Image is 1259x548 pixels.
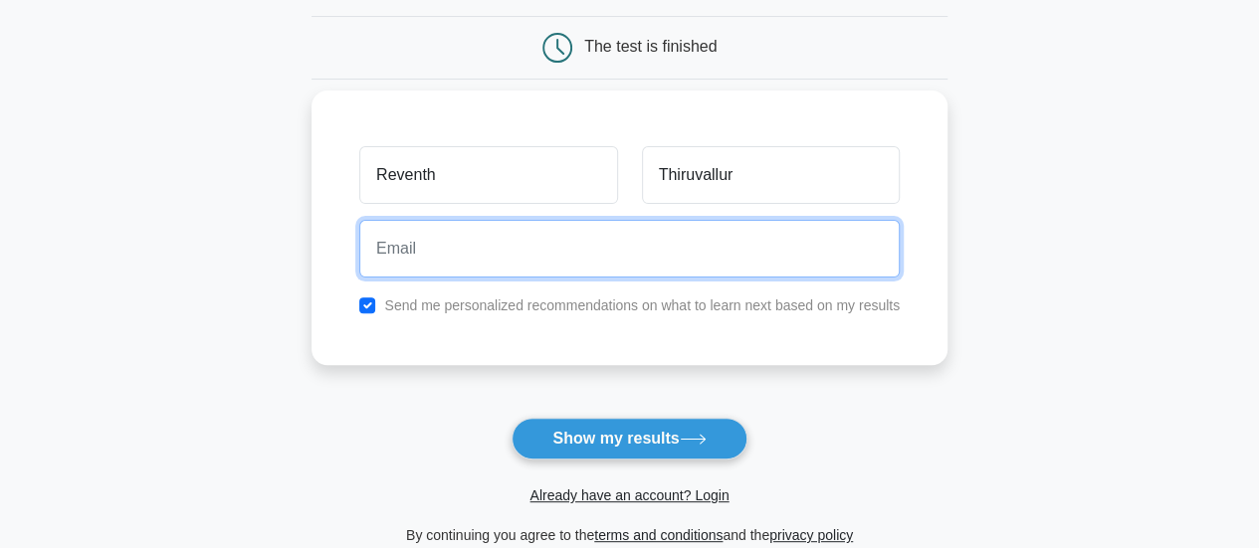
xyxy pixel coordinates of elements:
[512,418,746,459] button: Show my results
[594,527,723,543] a: terms and conditions
[529,487,729,503] a: Already have an account? Login
[769,527,853,543] a: privacy policy
[384,297,900,313] label: Send me personalized recommendations on what to learn next based on my results
[359,146,617,204] input: First name
[359,220,900,277] input: Email
[642,146,900,204] input: Last name
[584,38,717,55] div: The test is finished
[300,523,959,547] div: By continuing you agree to the and the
